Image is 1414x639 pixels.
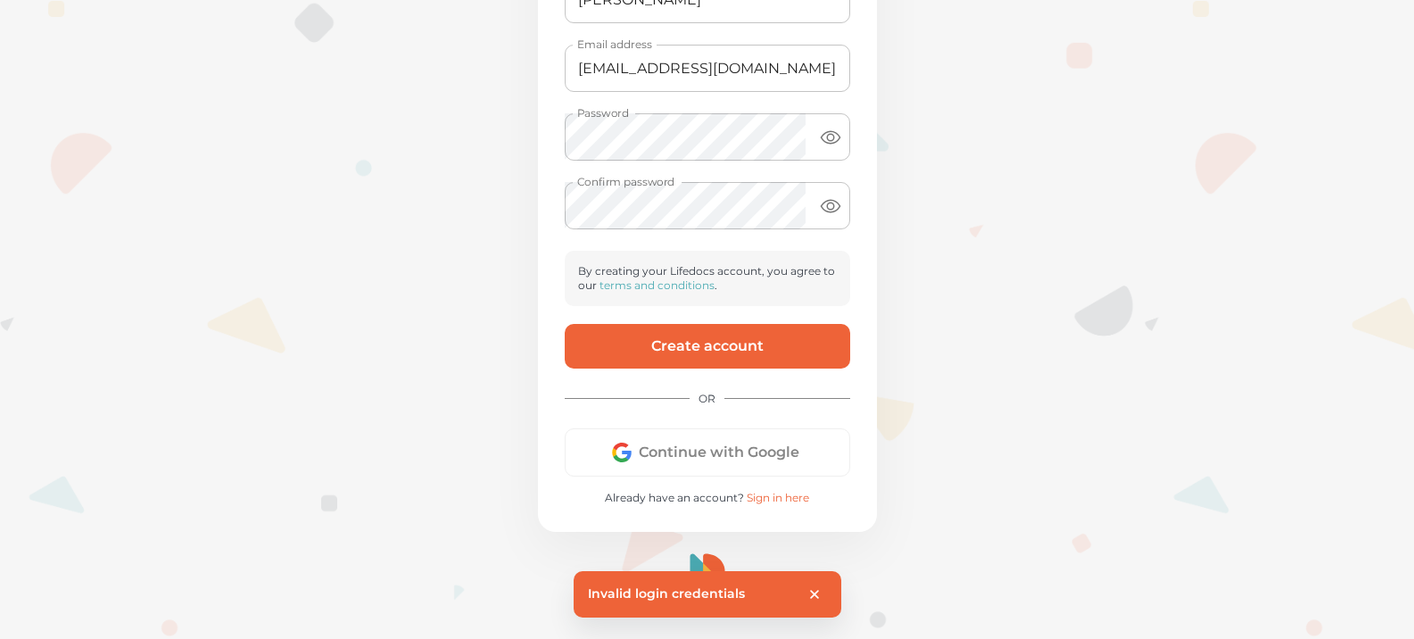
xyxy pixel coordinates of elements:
[802,582,827,607] button: close
[565,491,850,505] p: Already have an account?
[690,383,724,414] span: OR
[577,37,652,52] label: Email address
[565,428,850,477] button: Continue with Google
[578,264,837,293] p: By creating your Lifedocs account, you agree to our .
[813,188,848,224] button: toggle password visibility
[577,105,629,120] label: Password
[600,278,715,292] a: terms and conditions
[588,584,745,605] p: Invalid login credentials
[577,174,675,189] label: Confirm password
[565,324,850,369] button: Create account
[747,491,809,504] a: Sign in here
[813,120,848,155] button: toggle password visibility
